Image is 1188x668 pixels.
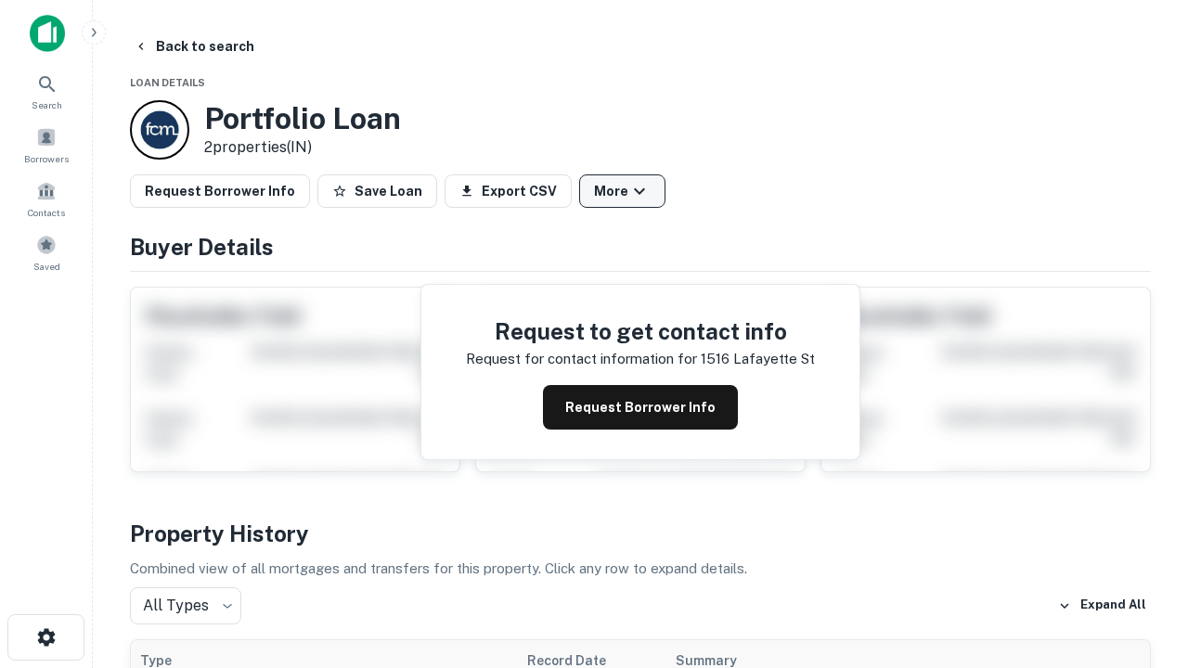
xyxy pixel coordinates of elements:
h4: Request to get contact info [466,315,815,348]
button: Save Loan [317,174,437,208]
p: Combined view of all mortgages and transfers for this property. Click any row to expand details. [130,558,1151,580]
span: Borrowers [24,151,69,166]
div: All Types [130,587,241,624]
h3: Portfolio Loan [204,101,401,136]
span: Saved [33,259,60,274]
span: Loan Details [130,77,205,88]
p: Request for contact information for [466,348,697,370]
button: Request Borrower Info [130,174,310,208]
button: Request Borrower Info [543,385,738,430]
h4: Buyer Details [130,230,1151,263]
span: Search [32,97,62,112]
button: Export CSV [445,174,572,208]
a: Borrowers [6,120,87,170]
a: Saved [6,227,87,277]
p: 1516 lafayette st [701,348,815,370]
img: capitalize-icon.png [30,15,65,52]
a: Contacts [6,173,87,224]
button: Expand All [1053,592,1151,620]
button: Back to search [126,30,262,63]
h4: Property History [130,517,1151,550]
span: Contacts [28,205,65,220]
iframe: Chat Widget [1095,460,1188,549]
button: More [579,174,665,208]
p: 2 properties (IN) [204,136,401,159]
a: Search [6,66,87,116]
